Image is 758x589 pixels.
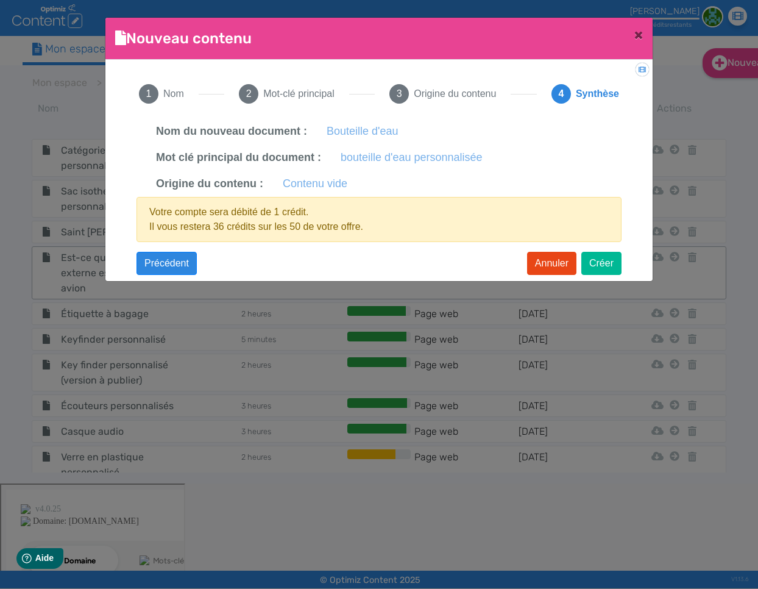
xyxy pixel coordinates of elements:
[139,84,158,104] span: 1
[375,70,511,118] button: 3Origine du contenu
[239,84,258,104] span: 2
[49,71,59,80] img: tab_domain_overview_orange.svg
[32,32,138,41] div: Domaine: [DOMAIN_NAME]
[263,87,334,101] span: Mot-clé principal
[156,176,263,192] label: Origine du contenu :
[625,18,653,52] button: Close
[152,72,186,80] div: Mots-clés
[327,123,398,140] label: Bouteille d'eau
[537,70,634,118] button: 4Synthèse
[576,87,619,101] span: Synthèse
[224,70,349,118] button: 2Mot-clé principal
[149,221,361,232] span: Il vous restera 36 crédits sur les 50 de votre offre
[634,26,643,43] span: ×
[527,252,576,275] button: Annuler
[136,197,622,242] div: Votre compte sera débité de 1 crédit. .
[389,84,409,104] span: 3
[136,252,197,275] button: Précédent
[63,72,94,80] div: Domaine
[163,87,184,101] span: Nom
[19,20,29,29] img: logo_orange.svg
[124,70,199,118] button: 1Nom
[581,252,622,275] button: Créer
[19,32,29,41] img: website_grey.svg
[283,176,347,192] label: Contenu vide
[34,20,60,29] div: v 4.0.25
[414,87,496,101] span: Origine du contenu
[341,149,483,166] label: bouteille d'eau personnalisée
[156,123,307,140] label: Nom du nouveau document :
[115,27,252,49] h4: Nouveau contenu
[138,71,148,80] img: tab_keywords_by_traffic_grey.svg
[156,149,321,166] label: Mot clé principal du document :
[551,84,571,104] span: 4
